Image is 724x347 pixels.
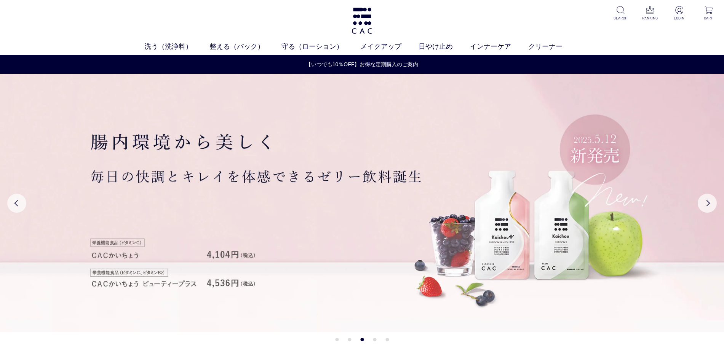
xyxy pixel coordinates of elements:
[419,41,470,52] a: 日やけ止め
[670,6,689,21] a: LOGIN
[641,15,659,21] p: RANKING
[360,338,364,341] button: 3 of 5
[670,15,689,21] p: LOGIN
[699,6,718,21] a: CART
[348,338,351,341] button: 2 of 5
[373,338,376,341] button: 4 of 5
[335,338,339,341] button: 1 of 5
[144,41,209,52] a: 洗う（洗浄料）
[611,6,630,21] a: SEARCH
[641,6,659,21] a: RANKING
[360,41,419,52] a: メイクアップ
[7,194,26,213] button: Previous
[611,15,630,21] p: SEARCH
[350,8,374,34] img: logo
[385,338,389,341] button: 5 of 5
[528,41,580,52] a: クリーナー
[470,41,528,52] a: インナーケア
[281,41,360,52] a: 守る（ローション）
[698,194,717,213] button: Next
[699,15,718,21] p: CART
[0,60,724,68] a: 【いつでも10％OFF】お得な定期購入のご案内
[209,41,281,52] a: 整える（パック）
